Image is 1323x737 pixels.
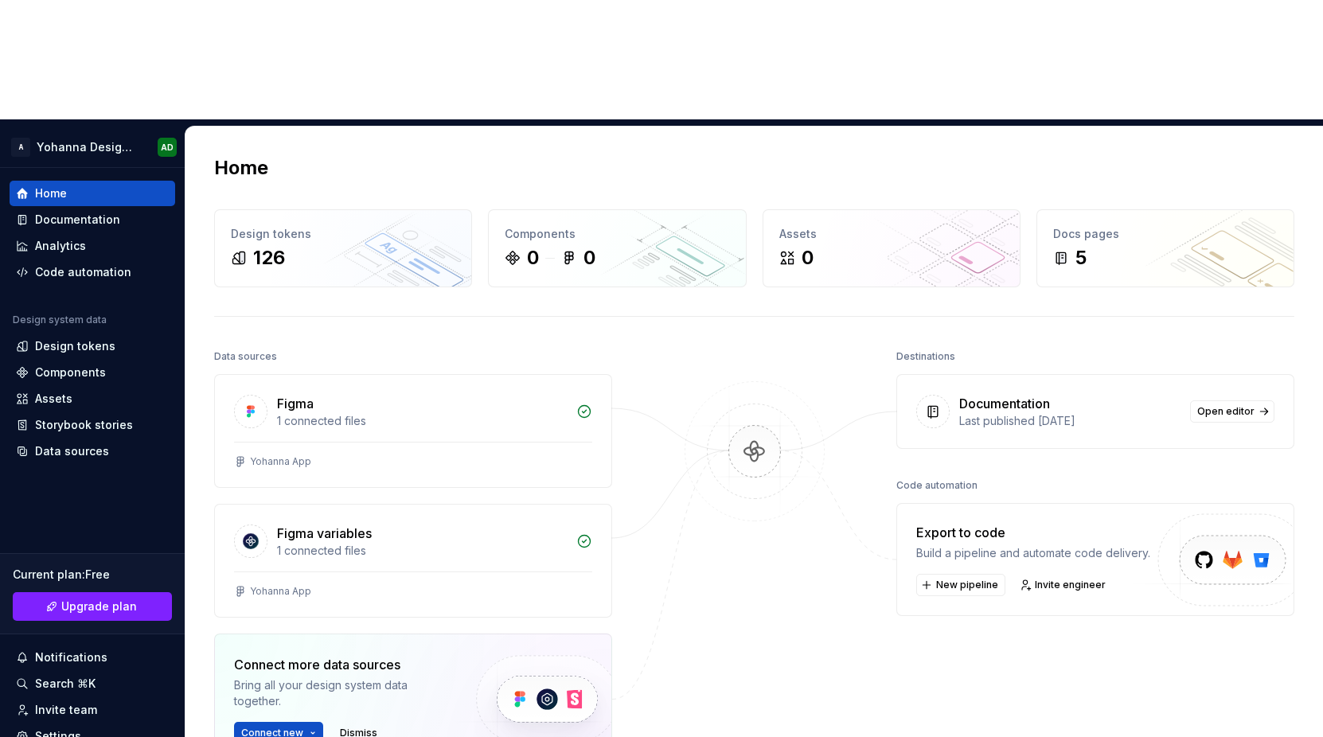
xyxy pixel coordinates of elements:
[214,345,277,368] div: Data sources
[35,649,107,665] div: Notifications
[35,391,72,407] div: Assets
[13,314,107,326] div: Design system data
[234,677,449,709] div: Bring all your design system data together.
[1036,209,1294,287] a: Docs pages5
[214,374,612,488] a: Figma1 connected filesYohanna App
[1197,405,1255,418] span: Open editor
[1075,245,1087,271] div: 5
[35,417,133,433] div: Storybook stories
[11,138,30,157] div: A
[214,504,612,618] a: Figma variables1 connected filesYohanna App
[35,238,86,254] div: Analytics
[10,386,175,411] a: Assets
[250,585,311,598] div: Yohanna App
[10,259,175,285] a: Code automation
[35,264,131,280] div: Code automation
[35,365,106,380] div: Components
[35,185,67,201] div: Home
[10,181,175,206] a: Home
[10,671,175,696] button: Search ⌘K
[936,579,998,591] span: New pipeline
[1015,574,1113,596] a: Invite engineer
[35,676,96,692] div: Search ⌘K
[13,567,172,583] div: Current plan : Free
[35,702,97,718] div: Invite team
[959,394,1050,413] div: Documentation
[37,139,139,155] div: Yohanna Design System
[10,233,175,259] a: Analytics
[161,141,174,154] div: AD
[916,574,1005,596] button: New pipeline
[214,155,268,181] h2: Home
[916,545,1150,561] div: Build a pipeline and automate code delivery.
[277,394,314,413] div: Figma
[214,209,472,287] a: Design tokens126
[35,443,109,459] div: Data sources
[10,697,175,723] a: Invite team
[527,245,539,271] div: 0
[763,209,1021,287] a: Assets0
[10,645,175,670] button: Notifications
[10,207,175,232] a: Documentation
[231,226,455,242] div: Design tokens
[10,412,175,438] a: Storybook stories
[61,599,137,614] span: Upgrade plan
[234,655,449,674] div: Connect more data sources
[505,226,729,242] div: Components
[10,333,175,359] a: Design tokens
[1190,400,1274,423] a: Open editor
[896,474,978,497] div: Code automation
[13,592,172,621] a: Upgrade plan
[35,212,120,228] div: Documentation
[583,245,595,271] div: 0
[1035,579,1106,591] span: Invite engineer
[3,130,181,164] button: AYohanna Design SystemAD
[959,413,1181,429] div: Last published [DATE]
[277,413,567,429] div: 1 connected files
[488,209,746,287] a: Components00
[802,245,814,271] div: 0
[277,524,372,543] div: Figma variables
[1053,226,1278,242] div: Docs pages
[253,245,285,271] div: 126
[779,226,1004,242] div: Assets
[277,543,567,559] div: 1 connected files
[916,523,1150,542] div: Export to code
[10,360,175,385] a: Components
[896,345,955,368] div: Destinations
[10,439,175,464] a: Data sources
[250,455,311,468] div: Yohanna App
[35,338,115,354] div: Design tokens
